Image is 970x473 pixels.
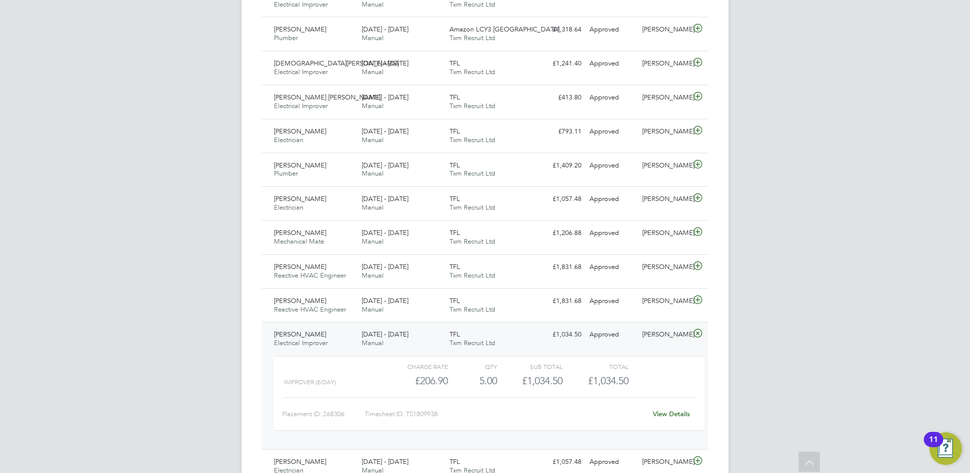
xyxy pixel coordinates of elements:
div: Approved [585,259,638,276]
span: Txm Recruit Ltd [449,339,495,347]
span: TFL [449,330,460,339]
span: TFL [449,59,460,67]
span: Manual [362,169,384,178]
span: Manual [362,102,384,110]
span: Txm Recruit Ltd [449,203,495,212]
span: Plumber [274,33,298,42]
span: Manual [362,271,384,280]
span: Txm Recruit Ltd [449,305,495,314]
div: [PERSON_NAME] [638,225,691,242]
span: Electrical Improver [274,102,328,110]
span: TFL [449,228,460,237]
span: Electrician [274,136,303,144]
a: View Details [653,410,690,418]
div: [PERSON_NAME] [638,157,691,174]
div: Sub Total [497,360,563,373]
div: £1,034.50 [497,373,563,389]
span: [PERSON_NAME] [PERSON_NAME] [274,93,380,102]
span: TFL [449,296,460,305]
div: Total [563,360,628,373]
span: TFL [449,127,460,136]
div: Approved [585,454,638,470]
span: Reactive HVAC Engineer [274,305,346,314]
div: £1,057.48 [533,454,585,470]
span: [DATE] - [DATE] [362,228,408,237]
span: Manual [362,339,384,347]
div: £206.90 [383,373,448,389]
div: Approved [585,89,638,106]
span: [PERSON_NAME] [274,194,326,203]
span: TFL [449,457,460,466]
span: [DEMOGRAPHIC_DATA][PERSON_NAME] [274,59,399,67]
div: Timesheet ID: TS1809938 [365,406,646,422]
div: [PERSON_NAME] [638,89,691,106]
span: TFL [449,161,460,170]
span: [DATE] - [DATE] [362,25,408,33]
span: [PERSON_NAME] [274,127,326,136]
span: Txm Recruit Ltd [449,271,495,280]
div: Approved [585,21,638,38]
span: Txm Recruit Ltd [449,102,495,110]
span: TFL [449,262,460,271]
div: £1,034.50 [533,326,585,343]
div: £1,831.68 [533,259,585,276]
div: Approved [585,225,638,242]
span: Improver (£/day) [284,379,336,386]
span: Manual [362,203,384,212]
span: TFL [449,194,460,203]
div: £1,206.88 [533,225,585,242]
div: [PERSON_NAME] [638,326,691,343]
span: Electrical Improver [274,67,328,76]
span: Txm Recruit Ltd [449,136,495,144]
span: Manual [362,67,384,76]
span: Electrical Improver [274,339,328,347]
div: Approved [585,157,638,174]
div: £1,241.40 [533,55,585,72]
span: [PERSON_NAME] [274,161,326,170]
span: [DATE] - [DATE] [362,59,408,67]
span: Amazon LCY3 [GEOGRAPHIC_DATA] [449,25,560,33]
div: Approved [585,293,638,310]
span: [DATE] - [DATE] [362,93,408,102]
span: [DATE] - [DATE] [362,194,408,203]
div: [PERSON_NAME] [638,55,691,72]
span: [DATE] - [DATE] [362,127,408,136]
span: Electrician [274,203,303,212]
span: [DATE] - [DATE] [362,457,408,466]
span: [PERSON_NAME] [274,296,326,305]
span: Txm Recruit Ltd [449,67,495,76]
span: £1,034.50 [588,375,629,387]
span: [PERSON_NAME] [274,25,326,33]
div: Approved [585,326,638,343]
span: Plumber [274,169,298,178]
div: £1,057.48 [533,191,585,208]
span: Manual [362,33,384,42]
div: 11 [929,440,938,453]
span: [PERSON_NAME] [274,262,326,271]
span: [DATE] - [DATE] [362,262,408,271]
div: £1,409.20 [533,157,585,174]
span: Txm Recruit Ltd [449,237,495,246]
span: [PERSON_NAME] [274,228,326,237]
span: [DATE] - [DATE] [362,296,408,305]
div: QTY [448,360,497,373]
div: £793.11 [533,123,585,140]
div: [PERSON_NAME] [638,293,691,310]
div: 5.00 [448,373,497,389]
div: £413.80 [533,89,585,106]
div: Charge rate [383,360,448,373]
div: [PERSON_NAME] [638,191,691,208]
div: [PERSON_NAME] [638,259,691,276]
button: Open Resource Center, 11 new notifications [929,432,962,465]
div: £1,831.68 [533,293,585,310]
span: [PERSON_NAME] [274,457,326,466]
span: Manual [362,305,384,314]
div: £1,318.64 [533,21,585,38]
div: [PERSON_NAME] [638,21,691,38]
div: Placement ID: 268306 [282,406,365,422]
span: Manual [362,136,384,144]
span: [DATE] - [DATE] [362,161,408,170]
div: [PERSON_NAME] [638,123,691,140]
div: Approved [585,191,638,208]
span: TFL [449,93,460,102]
